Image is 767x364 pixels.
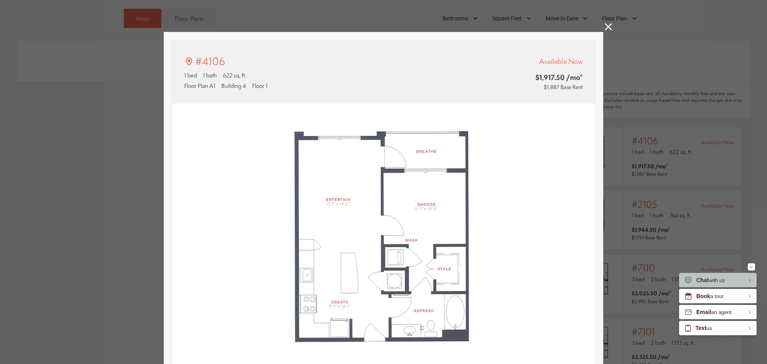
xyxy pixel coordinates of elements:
span: Building 4 [221,82,246,90]
p: #4106 [195,54,225,69]
span: Floor Plan A1 [184,82,215,90]
span: $1,887 Base Rent [544,83,583,91]
span: 622 sq. ft. [223,71,246,80]
span: $1,917.50 /mo* [490,72,583,82]
span: 1 bath [203,71,217,80]
span: Available Now [539,56,583,66]
span: 1 bed [184,71,197,80]
span: Floor 1 [252,82,268,90]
